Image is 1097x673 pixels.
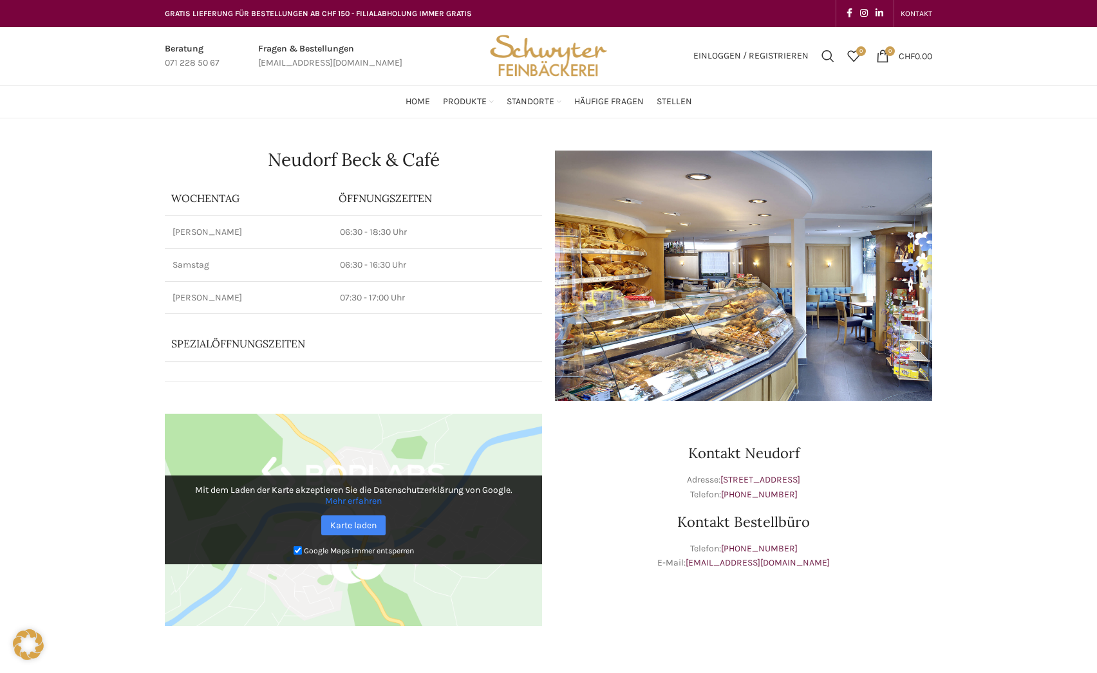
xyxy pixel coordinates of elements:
[339,191,536,205] p: ÖFFNUNGSZEITEN
[693,51,809,60] span: Einloggen / Registrieren
[901,9,932,18] span: KONTAKT
[687,43,815,69] a: Einloggen / Registrieren
[165,9,472,18] span: GRATIS LIEFERUNG FÜR BESTELLUNGEN AB CHF 150 - FILIALABHOLUNG IMMER GRATIS
[720,474,800,485] a: [STREET_ADDRESS]
[173,259,324,272] p: Samstag
[340,291,534,304] p: 07:30 - 17:00 Uhr
[173,291,324,304] p: [PERSON_NAME]
[294,546,302,555] input: Google Maps immer entsperren
[485,50,612,60] a: Site logo
[721,489,798,500] a: [PHONE_NUMBER]
[258,42,402,71] a: Infobox link
[507,96,554,108] span: Standorte
[406,89,430,115] a: Home
[841,43,867,69] div: Meine Wunschliste
[555,542,932,571] p: Telefon: E-Mail:
[158,89,939,115] div: Main navigation
[174,484,533,506] p: Mit dem Laden der Karte akzeptieren Sie die Datenschutzerklärung von Google.
[574,96,644,108] span: Häufige Fragen
[657,96,692,108] span: Stellen
[657,89,692,115] a: Stellen
[165,414,542,626] img: Google Maps
[340,226,534,239] p: 06:30 - 18:30 Uhr
[899,50,915,61] span: CHF
[171,336,500,351] p: Spezialöffnungszeiten
[856,5,872,23] a: Instagram social link
[555,473,932,502] p: Adresse: Telefon:
[721,543,798,554] a: [PHONE_NUMBER]
[686,557,830,568] a: [EMAIL_ADDRESS][DOMAIN_NAME]
[894,1,939,26] div: Secondary navigation
[321,515,386,535] a: Karte laden
[841,43,867,69] a: 0
[165,151,542,169] h1: Neudorf Beck & Café
[165,42,220,71] a: Infobox link
[406,96,430,108] span: Home
[173,226,324,239] p: [PERSON_NAME]
[555,446,932,460] h3: Kontakt Neudorf
[325,495,382,506] a: Mehr erfahren
[443,96,487,108] span: Produkte
[485,27,612,85] img: Bäckerei Schwyter
[555,515,932,529] h3: Kontakt Bestellbüro
[899,50,932,61] bdi: 0.00
[870,43,939,69] a: 0 CHF0.00
[856,46,866,56] span: 0
[443,89,494,115] a: Produkte
[843,5,856,23] a: Facebook social link
[171,191,326,205] p: Wochentag
[872,5,887,23] a: Linkedin social link
[901,1,932,26] a: KONTAKT
[304,546,414,555] small: Google Maps immer entsperren
[340,259,534,272] p: 06:30 - 16:30 Uhr
[885,46,895,56] span: 0
[815,43,841,69] a: Suchen
[574,89,644,115] a: Häufige Fragen
[507,89,561,115] a: Standorte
